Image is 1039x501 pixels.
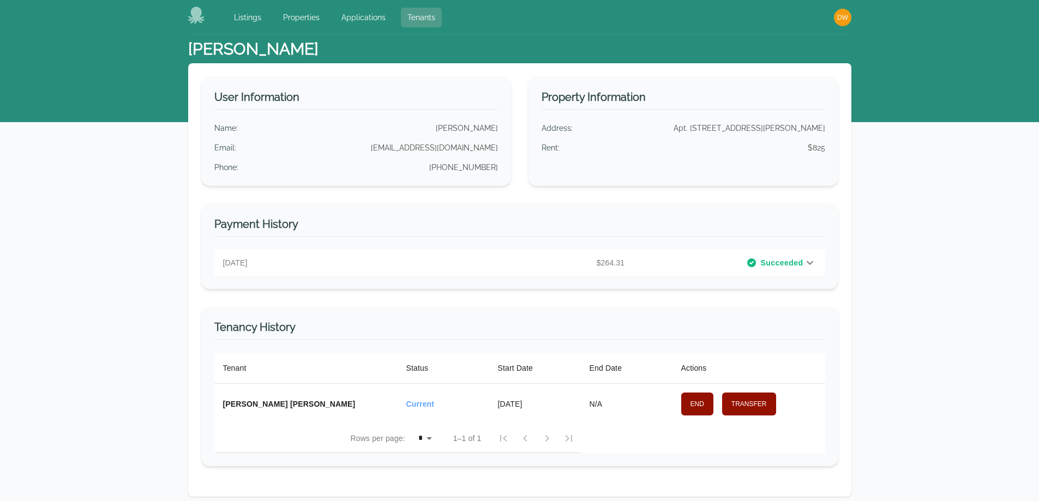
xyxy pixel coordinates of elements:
p: 1–1 of 1 [453,433,482,444]
p: $825 [808,142,825,153]
p: Apt. [STREET_ADDRESS][PERSON_NAME] [674,123,825,134]
h1: [PERSON_NAME] [188,39,319,59]
p: [DATE] [223,257,426,268]
button: End [681,393,713,415]
th: Status [398,353,489,384]
h3: Payment History [214,216,825,237]
th: [DATE] [489,384,581,424]
th: [PERSON_NAME] [PERSON_NAME] [214,384,398,424]
th: N/A [581,384,672,424]
p: Name : [214,123,238,134]
th: End Date [581,353,672,384]
p: [PHONE_NUMBER] [429,162,498,173]
span: Succeeded [760,257,803,268]
p: Rent : [542,142,560,153]
select: rows per page [410,430,436,446]
p: [EMAIL_ADDRESS][DOMAIN_NAME] [371,142,498,153]
p: Phone : [214,162,238,173]
table: Payment History [214,353,825,453]
th: Start Date [489,353,581,384]
p: Email : [214,142,236,153]
span: Current [406,400,435,408]
p: Address : [542,123,573,134]
th: Actions [672,353,825,384]
h3: Property Information [542,89,825,110]
p: $264.31 [426,257,629,268]
a: Applications [335,8,392,27]
a: Listings [227,8,268,27]
h3: User Information [214,89,498,110]
th: Tenant [214,353,398,384]
a: Properties [277,8,326,27]
h3: Tenancy History [214,319,825,340]
div: [DATE]$264.31Succeeded [214,250,825,276]
button: Transfer [722,393,776,415]
a: Tenants [401,8,442,27]
p: [PERSON_NAME] [436,123,498,134]
p: Rows per page: [351,433,405,444]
